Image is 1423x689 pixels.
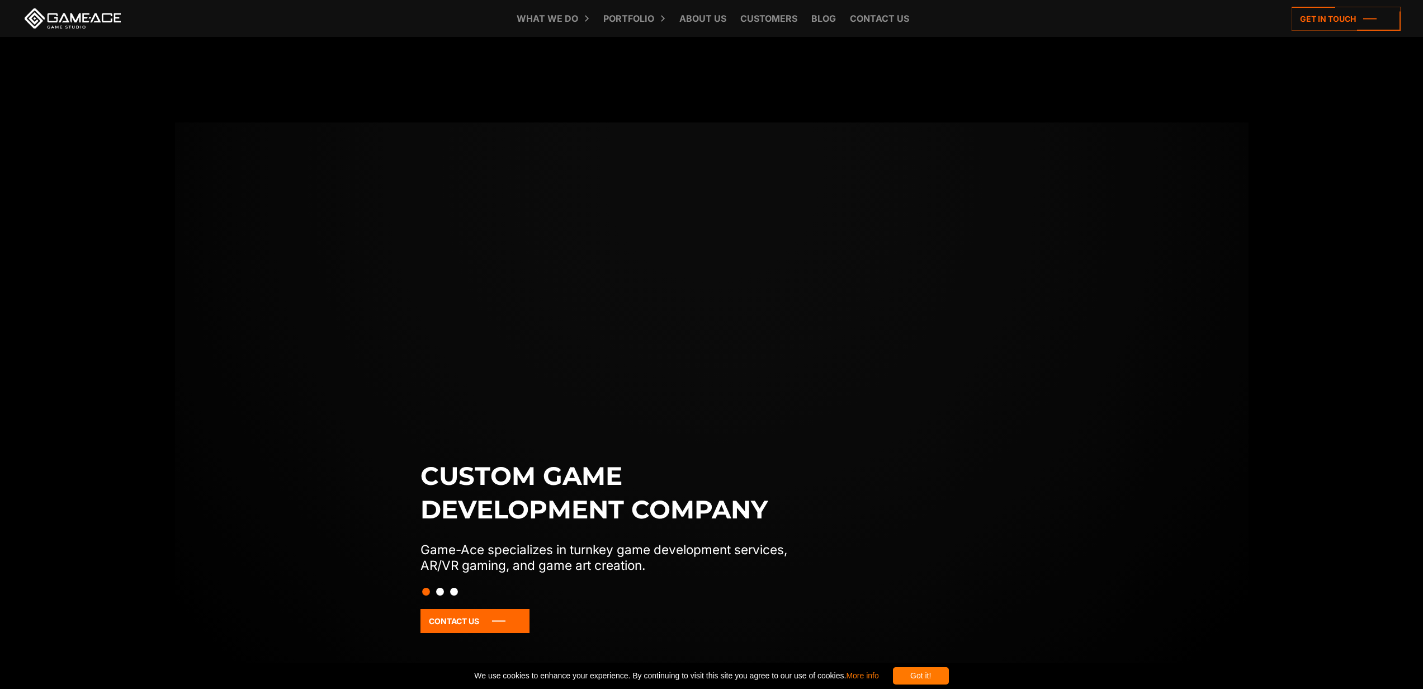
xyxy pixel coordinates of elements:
[420,609,530,633] a: Contact Us
[474,667,878,685] span: We use cookies to enhance your experience. By continuing to visit this site you agree to our use ...
[450,582,458,601] button: Slide 3
[422,582,430,601] button: Slide 1
[846,671,878,680] a: More info
[1292,7,1401,31] a: Get in touch
[893,667,949,685] div: Got it!
[420,459,811,526] h1: Custom game development company
[420,542,811,573] p: Game-Ace specializes in turnkey game development services, AR/VR gaming, and game art creation.
[436,582,444,601] button: Slide 2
